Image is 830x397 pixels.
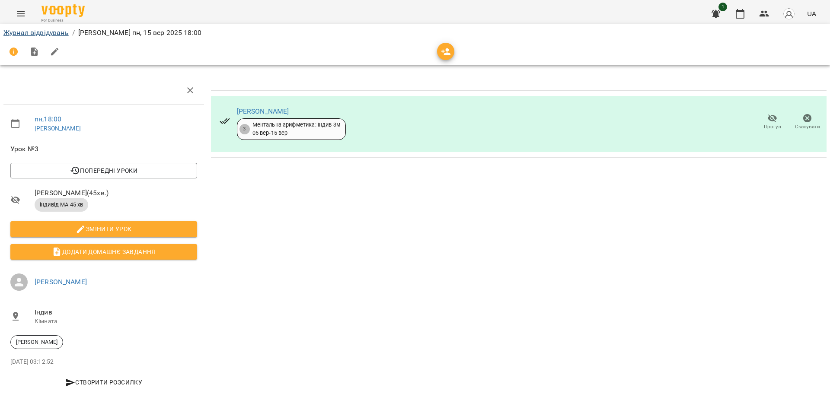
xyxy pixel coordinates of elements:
span: Попередні уроки [17,165,190,176]
span: індивід МА 45 хв [35,201,88,209]
p: [DATE] 03:12:52 [10,358,197,366]
button: Прогул [755,110,790,134]
a: пн , 18:00 [35,115,61,123]
a: Журнал відвідувань [3,29,69,37]
button: Скасувати [790,110,825,134]
span: 1 [718,3,727,11]
span: Індив [35,307,197,318]
button: Додати домашнє завдання [10,244,197,260]
button: Створити розсилку [10,375,197,390]
span: Урок №3 [10,144,197,154]
a: [PERSON_NAME] [35,125,81,132]
img: avatar_s.png [783,8,795,20]
button: Змінити урок [10,221,197,237]
span: Скасувати [795,123,820,130]
span: Додати домашнє завдання [17,247,190,257]
a: [PERSON_NAME] [237,107,289,115]
span: Прогул [764,123,781,130]
div: 3 [239,124,250,134]
span: [PERSON_NAME] ( 45 хв. ) [35,188,197,198]
div: [PERSON_NAME] [10,335,63,349]
nav: breadcrumb [3,28,827,38]
p: [PERSON_NAME] пн, 15 вер 2025 18:00 [78,28,201,38]
a: [PERSON_NAME] [35,278,87,286]
span: For Business [41,18,85,23]
button: UA [804,6,820,22]
img: Voopty Logo [41,4,85,17]
span: Змінити урок [17,224,190,234]
span: UA [807,9,816,18]
p: Кімната [35,317,197,326]
span: Створити розсилку [14,377,194,387]
button: Попередні уроки [10,163,197,178]
button: Menu [10,3,31,24]
span: [PERSON_NAME] [11,338,63,346]
li: / [72,28,75,38]
div: Ментальна арифметика: Індив 3м 05 вер - 15 вер [252,121,340,137]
